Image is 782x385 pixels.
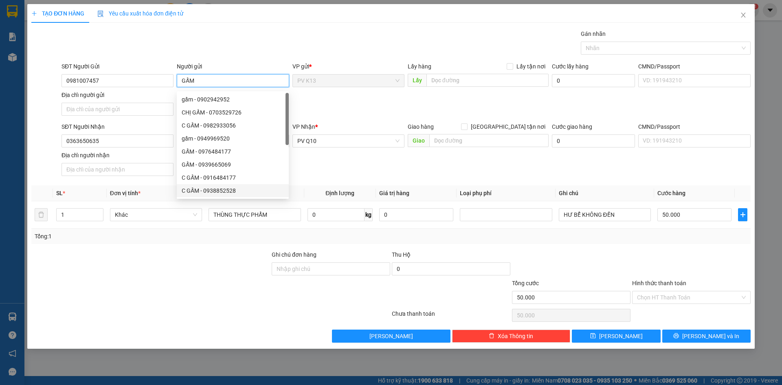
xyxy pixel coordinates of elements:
[599,332,643,341] span: [PERSON_NAME]
[657,190,685,196] span: Cước hàng
[62,62,174,71] div: SĐT Người Gửi
[35,232,302,241] div: Tổng: 1
[110,190,141,196] span: Đơn vị tính
[31,11,37,16] span: plus
[182,147,284,156] div: GẤM - 0976484177
[638,62,750,71] div: CMND/Passport
[272,262,390,275] input: Ghi chú đơn hàng
[682,332,739,341] span: [PERSON_NAME] và In
[498,332,533,341] span: Xóa Thông tin
[292,62,404,71] div: VP gửi
[552,74,635,87] input: Cước lấy hàng
[62,151,174,160] div: Địa chỉ người nhận
[97,10,183,17] span: Yêu cầu xuất hóa đơn điện tử
[512,280,539,286] span: Tổng cước
[457,185,555,201] th: Loại phụ phí
[392,251,411,258] span: Thu Hộ
[272,251,316,258] label: Ghi chú đơn hàng
[177,145,289,158] div: GẤM - 0976484177
[559,208,651,221] input: Ghi Chú
[379,190,409,196] span: Giá trị hàng
[572,330,660,343] button: save[PERSON_NAME]
[552,134,635,147] input: Cước giao hàng
[297,75,400,87] span: PV K13
[332,330,450,343] button: [PERSON_NAME]
[297,135,400,147] span: PV Q10
[738,211,747,218] span: plus
[552,63,589,70] label: Cước lấy hàng
[182,108,284,117] div: CHỊ GẤM - 0703529726
[581,31,606,37] label: Gán nhãn
[177,171,289,184] div: C GẤM - 0916484177
[662,330,751,343] button: printer[PERSON_NAME] và In
[177,184,289,197] div: C GẤM - 0938852528
[177,93,289,106] div: gấm - 0902942952
[738,208,747,221] button: plus
[35,208,48,221] button: delete
[740,12,747,18] span: close
[426,74,549,87] input: Dọc đường
[177,119,289,132] div: C GẤM - 0982933056
[182,186,284,195] div: C GẤM - 0938852528
[468,122,549,131] span: [GEOGRAPHIC_DATA] tận nơi
[31,10,84,17] span: TẠO ĐƠN HÀNG
[556,185,654,201] th: Ghi chú
[391,309,511,323] div: Chưa thanh toán
[732,4,755,27] button: Close
[590,333,596,339] span: save
[673,333,679,339] span: printer
[182,160,284,169] div: GẤM - 0939665069
[408,123,434,130] span: Giao hàng
[177,62,289,71] div: Người gửi
[177,106,289,119] div: CHỊ GẤM - 0703529726
[552,123,592,130] label: Cước giao hàng
[62,163,174,176] input: Địa chỉ của người nhận
[62,122,174,131] div: SĐT Người Nhận
[292,123,315,130] span: VP Nhận
[182,95,284,104] div: gấm - 0902942952
[365,208,373,221] span: kg
[429,134,549,147] input: Dọc đường
[369,332,413,341] span: [PERSON_NAME]
[489,333,494,339] span: delete
[632,280,686,286] label: Hình thức thanh toán
[56,190,63,196] span: SL
[182,121,284,130] div: C GẤM - 0982933056
[513,62,549,71] span: Lấy tận nơi
[325,190,354,196] span: Định lượng
[177,132,289,145] div: gấm - 0949969520
[379,208,453,221] input: 0
[408,134,429,147] span: Giao
[408,74,426,87] span: Lấy
[182,173,284,182] div: C GẤM - 0916484177
[638,122,750,131] div: CMND/Passport
[452,330,571,343] button: deleteXóa Thông tin
[408,63,431,70] span: Lấy hàng
[62,90,174,99] div: Địa chỉ người gửi
[97,11,104,17] img: icon
[209,208,301,221] input: VD: Bàn, Ghế
[182,134,284,143] div: gấm - 0949969520
[62,103,174,116] input: Địa chỉ của người gửi
[115,209,197,221] span: Khác
[177,158,289,171] div: GẤM - 0939665069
